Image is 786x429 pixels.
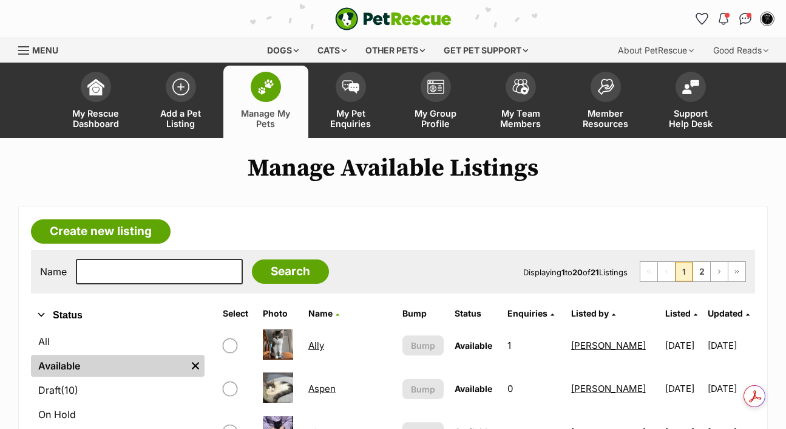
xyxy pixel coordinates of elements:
div: Get pet support [435,38,537,63]
a: Page 2 [693,262,710,281]
td: [DATE] [660,324,706,366]
span: My Pet Enquiries [324,108,378,129]
span: Member Resources [578,108,633,129]
span: Available [455,340,492,351]
img: add-pet-listing-icon-0afa8454b4691262ce3f59096e99ab1cd57d4a30225e0717b998d2c9b9846f56.svg [172,78,189,95]
div: Cats [309,38,355,63]
a: On Hold [31,403,205,425]
th: Select [218,304,257,323]
span: Page 1 [676,262,693,281]
a: Manage My Pets [223,66,308,138]
img: team-members-icon-5396bd8760b3fe7c0b43da4ab00e1e3bb1a5d9ba89233759b79545d2d3fc5d0d.svg [512,79,529,95]
img: notifications-46538b983faf8c2785f20acdc204bb7945ddae34d4c08c2a6579f10ce5e182be.svg [719,13,728,25]
td: 0 [503,368,564,410]
img: pet-enquiries-icon-7e3ad2cf08bfb03b45e93fb7055b45f3efa6380592205ae92323e6603595dc1f.svg [342,80,359,94]
a: PetRescue [335,7,452,30]
td: [DATE] [708,324,754,366]
a: My Pet Enquiries [308,66,393,138]
nav: Pagination [640,261,746,282]
img: help-desk-icon-fdf02630f3aa405de69fd3d07c3f3aa587a6932b1a1747fa1d2bba05be0121f9.svg [682,80,699,94]
strong: 1 [561,267,565,277]
span: First page [640,262,657,281]
span: My Group Profile [408,108,463,129]
td: 1 [503,324,564,366]
span: Displaying to of Listings [523,267,628,277]
a: Member Resources [563,66,648,138]
td: [DATE] [660,368,706,410]
button: Status [31,307,205,323]
span: Previous page [658,262,675,281]
th: Photo [258,304,302,323]
strong: 20 [572,267,583,277]
a: Favourites [692,9,711,29]
img: logo-e224e6f780fb5917bec1dbf3a21bbac754714ae5b6737aabdf751b685950b380.svg [335,7,452,30]
span: My Team Members [493,108,548,129]
span: Manage My Pets [239,108,293,129]
a: My Group Profile [393,66,478,138]
th: Bump [398,304,449,323]
div: Good Reads [705,38,777,63]
span: Menu [32,45,58,55]
a: My Rescue Dashboard [53,66,138,138]
div: About PetRescue [609,38,702,63]
span: My Rescue Dashboard [69,108,123,129]
a: Listed [665,308,697,318]
span: Updated [708,308,743,318]
a: Last page [728,262,745,281]
strong: 21 [591,267,599,277]
ul: Account quick links [692,9,777,29]
img: group-profile-icon-3fa3cf56718a62981997c0bc7e787c4b2cf8bcc04b72c1350f741eb67cf2f40e.svg [427,80,444,94]
a: Name [308,308,339,318]
a: Aspen [308,383,336,394]
img: member-resources-icon-8e73f808a243e03378d46382f2149f9095a855e16c252ad45f914b54edf8863c.svg [597,78,614,95]
button: Bump [402,379,444,399]
a: [PERSON_NAME] [571,383,646,394]
span: Add a Pet Listing [154,108,208,129]
img: Holly Stokes profile pic [761,13,773,25]
a: Updated [708,308,750,318]
button: My account [757,9,777,29]
img: manage-my-pets-icon-02211641906a0b7f246fdf0571729dbe1e7629f14944591b6c1af311fb30b64b.svg [257,79,274,95]
span: translation missing: en.admin.listings.index.attributes.enquiries [507,308,547,318]
a: Menu [18,38,67,60]
label: Name [40,266,67,277]
a: Listed by [571,308,615,318]
a: Draft [31,379,205,401]
span: Name [308,308,333,318]
td: [DATE] [708,368,754,410]
span: Support Help Desk [663,108,718,129]
div: Other pets [357,38,433,63]
button: Bump [402,335,444,355]
button: Notifications [714,9,733,29]
a: Available [31,355,186,377]
img: dashboard-icon-eb2f2d2d3e046f16d808141f083e7271f6b2e854fb5c12c21221c1fb7104beca.svg [87,78,104,95]
span: Bump [411,339,435,352]
a: All [31,331,205,352]
a: Enquiries [507,308,554,318]
a: Create new listing [31,219,171,244]
div: Dogs [259,38,307,63]
span: Available [455,383,492,394]
a: [PERSON_NAME] [571,340,646,351]
a: My Team Members [478,66,563,138]
span: (10) [61,383,78,397]
a: Conversations [736,9,755,29]
a: Ally [308,340,324,351]
a: Remove filter [186,355,205,377]
input: Search [252,259,329,284]
img: chat-41dd97257d64d25036548639549fe6c8038ab92f7586957e7f3b1b290dea8141.svg [739,13,752,25]
th: Status [450,304,502,323]
span: Listed by [571,308,609,318]
a: Next page [711,262,728,281]
span: Listed [665,308,691,318]
a: Support Help Desk [648,66,733,138]
a: Add a Pet Listing [138,66,223,138]
span: Bump [411,383,435,396]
